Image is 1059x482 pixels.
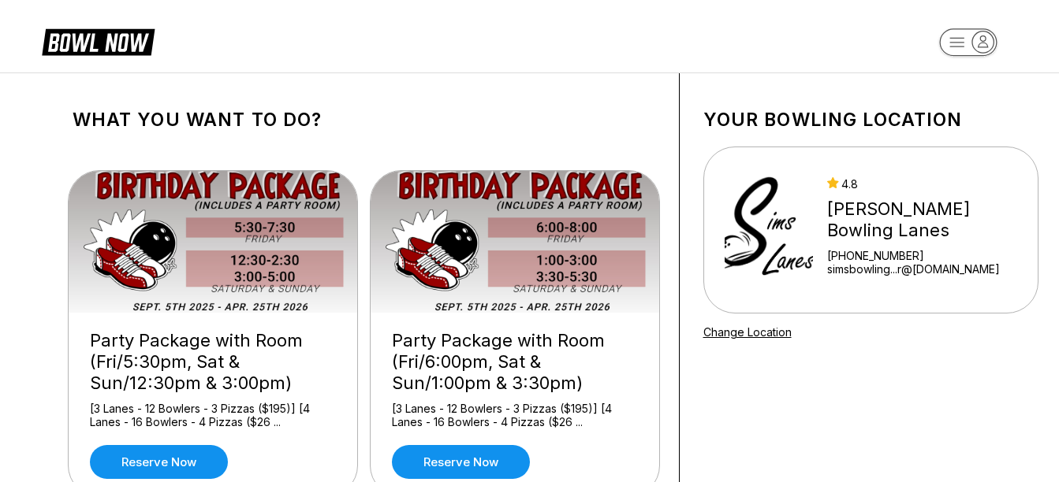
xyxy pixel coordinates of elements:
div: [3 Lanes - 12 Bowlers - 3 Pizzas ($195)] [4 Lanes - 16 Bowlers - 4 Pizzas ($26 ... [392,402,638,429]
h1: What you want to do? [73,109,655,131]
div: [PHONE_NUMBER] [827,249,1030,262]
a: simsbowling...r@[DOMAIN_NAME] [827,262,1030,276]
div: [PERSON_NAME] Bowling Lanes [827,198,1030,241]
img: Party Package with Room (Fri/6:00pm, Sat & Sun/1:00pm & 3:30pm) [371,171,661,313]
a: Change Location [703,325,792,339]
div: 4.8 [827,177,1030,191]
h1: Your bowling location [703,109,1038,131]
img: Party Package with Room (Fri/5:30pm, Sat & Sun/12:30pm & 3:00pm) [69,171,359,313]
a: Reserve now [90,445,228,479]
div: [3 Lanes - 12 Bowlers - 3 Pizzas ($195)] [4 Lanes - 16 Bowlers - 4 Pizzas ($26 ... [90,402,336,429]
img: Sims Bowling Lanes [725,171,814,289]
div: Party Package with Room (Fri/5:30pm, Sat & Sun/12:30pm & 3:00pm) [90,330,336,394]
a: Reserve now [392,445,530,479]
div: Party Package with Room (Fri/6:00pm, Sat & Sun/1:00pm & 3:30pm) [392,330,638,394]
